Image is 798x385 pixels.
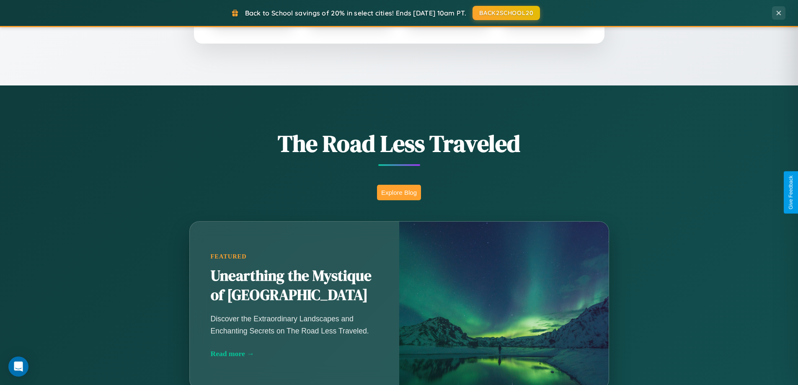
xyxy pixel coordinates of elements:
[8,357,28,377] div: Open Intercom Messenger
[211,349,378,358] div: Read more →
[211,253,378,260] div: Featured
[211,266,378,305] h2: Unearthing the Mystique of [GEOGRAPHIC_DATA]
[211,313,378,336] p: Discover the Extraordinary Landscapes and Enchanting Secrets on The Road Less Traveled.
[473,6,540,20] button: BACK2SCHOOL20
[377,185,421,200] button: Explore Blog
[245,9,466,17] span: Back to School savings of 20% in select cities! Ends [DATE] 10am PT.
[148,127,651,160] h1: The Road Less Traveled
[788,176,794,209] div: Give Feedback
